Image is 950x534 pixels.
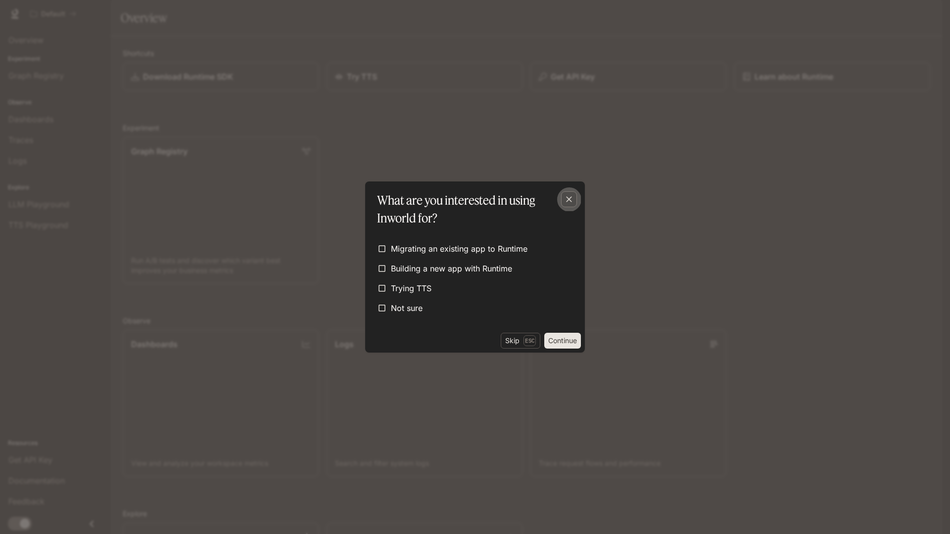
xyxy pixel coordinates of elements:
[391,243,527,255] span: Migrating an existing app to Runtime
[501,333,540,349] button: SkipEsc
[523,335,536,346] p: Esc
[544,333,581,349] button: Continue
[377,191,569,227] p: What are you interested in using Inworld for?
[391,302,423,314] span: Not sure
[391,282,431,294] span: Trying TTS
[391,263,512,274] span: Building a new app with Runtime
